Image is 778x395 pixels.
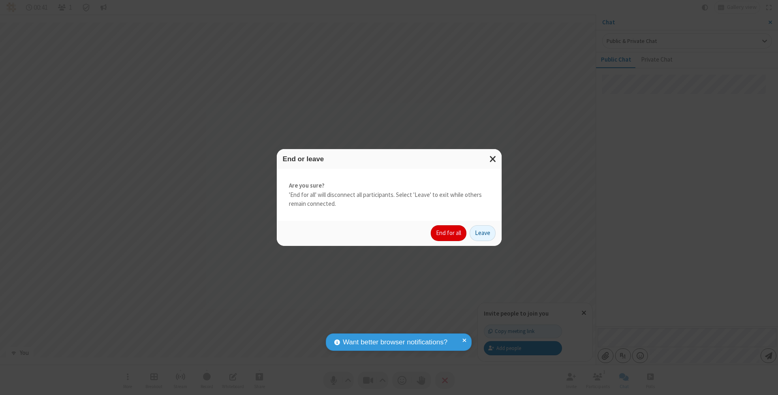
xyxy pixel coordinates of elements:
[431,225,466,241] button: End for all
[470,225,496,241] button: Leave
[343,337,447,348] span: Want better browser notifications?
[277,169,502,221] div: 'End for all' will disconnect all participants. Select 'Leave' to exit while others remain connec...
[289,181,489,190] strong: Are you sure?
[283,155,496,163] h3: End or leave
[485,149,502,169] button: Close modal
